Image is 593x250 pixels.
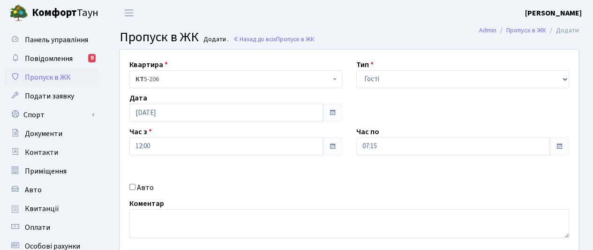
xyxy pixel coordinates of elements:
[32,5,98,21] span: Таун
[5,162,98,181] a: Приміщення
[5,49,98,68] a: Повідомлення9
[5,106,98,124] a: Спорт
[5,218,98,237] a: Оплати
[32,5,77,20] b: Комфорт
[356,59,374,70] label: Тип
[546,25,579,36] li: Додати
[129,59,168,70] label: Квартира
[5,124,98,143] a: Документи
[525,8,582,18] b: [PERSON_NAME]
[276,35,315,44] span: Пропуск в ЖК
[25,72,71,83] span: Пропуск в ЖК
[5,87,98,106] a: Подати заявку
[525,8,582,19] a: [PERSON_NAME]
[5,68,98,87] a: Пропуск в ЖК
[25,185,42,195] span: Авто
[129,126,152,137] label: Час з
[135,75,330,84] span: <b>КТ</b>&nbsp;&nbsp;&nbsp;&nbsp;5-206
[5,143,98,162] a: Контакти
[356,126,379,137] label: Час по
[479,25,496,35] a: Admin
[5,181,98,199] a: Авто
[117,5,141,21] button: Переключити навігацію
[137,182,154,193] label: Авто
[25,129,62,139] span: Документи
[129,198,164,209] label: Коментар
[25,204,59,214] span: Квитанції
[25,147,58,158] span: Контакти
[202,36,229,44] small: Додати .
[135,75,144,84] b: КТ
[5,30,98,49] a: Панель управління
[88,54,96,62] div: 9
[120,28,199,46] span: Пропуск в ЖК
[9,4,28,23] img: logo.png
[129,70,342,88] span: <b>КТ</b>&nbsp;&nbsp;&nbsp;&nbsp;5-206
[25,53,73,64] span: Повідомлення
[25,166,67,176] span: Приміщення
[5,199,98,218] a: Квитанції
[25,91,74,101] span: Подати заявку
[129,92,147,104] label: Дата
[506,25,546,35] a: Пропуск в ЖК
[465,21,593,40] nav: breadcrumb
[25,222,50,233] span: Оплати
[233,35,315,44] a: Назад до всіхПропуск в ЖК
[25,35,88,45] span: Панель управління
